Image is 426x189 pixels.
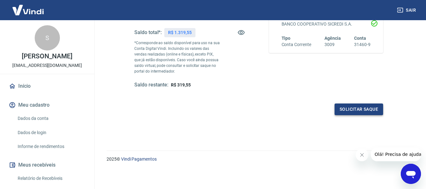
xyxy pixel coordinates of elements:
[107,156,411,162] p: 2025 ©
[282,36,291,41] span: Tipo
[134,40,220,74] p: *Corresponde ao saldo disponível para uso na sua Conta Digital Vindi. Incluindo os valores das ve...
[134,82,168,88] h5: Saldo restante:
[121,157,157,162] a: Vindi Pagamentos
[35,25,60,50] div: S
[324,36,341,41] span: Agência
[282,41,311,48] h6: Conta Corrente
[15,126,87,139] a: Dados de login
[354,41,371,48] h6: 31460-9
[401,164,421,184] iframe: Botão para abrir a janela de mensagens
[356,149,368,161] iframe: Fechar mensagem
[8,0,49,20] img: Vindi
[168,29,191,36] p: R$ 1.319,55
[15,172,87,185] a: Relatório de Recebíveis
[371,147,421,161] iframe: Mensagem da empresa
[354,36,366,41] span: Conta
[396,4,418,16] button: Sair
[15,140,87,153] a: Informe de rendimentos
[324,41,341,48] h6: 3009
[335,103,383,115] button: Solicitar saque
[8,98,87,112] button: Meu cadastro
[134,29,162,36] h5: Saldo total*:
[12,62,82,69] p: [EMAIL_ADDRESS][DOMAIN_NAME]
[22,53,72,60] p: [PERSON_NAME]
[15,112,87,125] a: Dados da conta
[4,4,53,9] span: Olá! Precisa de ajuda?
[8,79,87,93] a: Início
[171,82,191,87] span: R$ 319,55
[282,21,371,27] h6: BANCO COOPERATIVO SICREDI S.A.
[8,158,87,172] button: Meus recebíveis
